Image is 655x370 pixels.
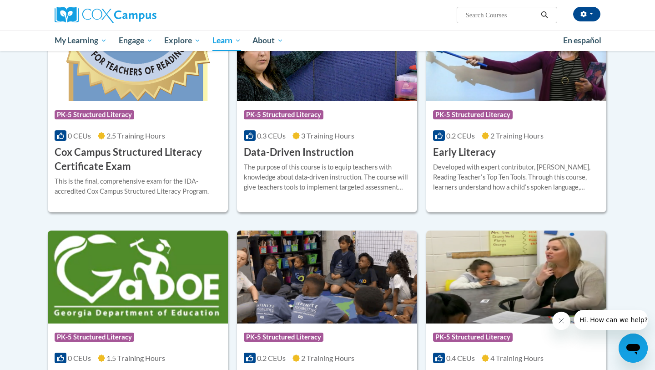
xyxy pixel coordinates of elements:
a: About [247,30,290,51]
span: PK-5 Structured Literacy [433,110,513,119]
div: This is the final, comprehensive exam for the IDA-accredited Cox Campus Structured Literacy Program. [55,176,221,196]
img: Course Logo [426,8,606,101]
div: Main menu [41,30,614,51]
span: 1.5 Training Hours [106,354,165,362]
img: Course Logo [426,231,606,324]
a: Learn [207,30,247,51]
img: Course Logo [237,8,417,101]
span: 0.2 CEUs [257,354,286,362]
img: Course Logo [237,231,417,324]
a: Cox Campus [55,7,227,23]
div: The purpose of this course is to equip teachers with knowledge about data-driven instruction. The... [244,162,410,192]
img: Course Logo [48,8,228,101]
h3: Cox Campus Structured Literacy Certificate Exam [55,145,221,174]
span: PK-5 Structured Literacy [244,333,323,342]
div: Developed with expert contributor, [PERSON_NAME], Reading Teacherʹs Top Ten Tools. Through this c... [433,162,600,192]
span: 4 Training Hours [490,354,544,362]
span: About [252,35,283,46]
span: PK-5 Structured Literacy [55,110,134,119]
span: Engage [119,35,153,46]
span: Explore [164,35,201,46]
h3: Data-Driven Instruction [244,145,354,159]
span: 2.5 Training Hours [106,131,165,140]
button: Search [538,10,551,21]
a: Course LogoPK-5 Structured Literacy0.2 CEUs2 Training Hours Early LiteracyDeveloped with expert c... [426,8,606,212]
a: En español [557,31,607,50]
span: 0 CEUs [68,131,91,140]
span: PK-5 Structured Literacy [433,333,513,342]
span: 2 Training Hours [490,131,544,140]
span: PK-5 Structured Literacy [244,110,323,119]
a: My Learning [49,30,113,51]
span: Learn [212,35,241,46]
a: Explore [158,30,207,51]
a: Engage [113,30,159,51]
a: Course LogoPK-5 Structured Literacy0 CEUs2.5 Training Hours Cox Campus Structured Literacy Certif... [48,8,228,212]
button: Account Settings [573,7,600,21]
img: Cox Campus [55,7,156,23]
a: Course LogoPK-5 Structured Literacy0.3 CEUs3 Training Hours Data-Driven InstructionThe purpose of... [237,8,417,212]
input: Search Courses [465,10,538,21]
span: My Learning [55,35,107,46]
span: 0.4 CEUs [446,354,475,362]
span: 0.2 CEUs [446,131,475,140]
span: En español [563,36,601,45]
span: 2 Training Hours [301,354,354,362]
iframe: Message from company [574,310,648,330]
iframe: Button to launch messaging window [619,334,648,363]
h3: Early Literacy [433,145,496,159]
img: Course Logo [48,231,228,324]
span: 0 CEUs [68,354,91,362]
span: PK-5 Structured Literacy [55,333,134,342]
span: 0.3 CEUs [257,131,286,140]
span: 3 Training Hours [301,131,354,140]
iframe: Close message [552,312,570,330]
